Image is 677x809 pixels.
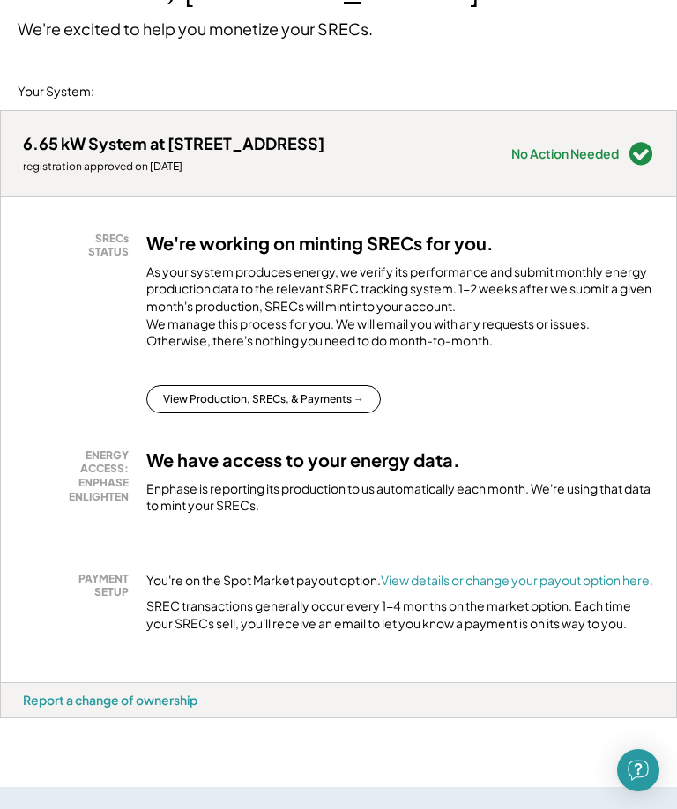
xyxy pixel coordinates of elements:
[511,147,619,160] div: No Action Needed
[146,232,494,255] h3: We're working on minting SRECs for you.
[23,133,324,153] div: 6.65 kW System at [STREET_ADDRESS]
[146,480,654,515] div: Enphase is reporting its production to us automatically each month. We're using that data to mint...
[18,83,94,100] div: Your System:
[146,385,381,413] button: View Production, SRECs, & Payments →
[32,232,129,259] div: SRECs STATUS
[381,572,653,588] a: View details or change your payout option here.
[146,572,653,590] div: You're on the Spot Market payout option.
[32,449,129,503] div: ENERGY ACCESS: ENPHASE ENLIGHTEN
[23,692,197,708] div: Report a change of ownership
[18,19,373,39] div: We're excited to help you monetize your SRECs.
[617,749,659,791] div: Open Intercom Messenger
[32,572,129,599] div: PAYMENT SETUP
[146,449,460,471] h3: We have access to your energy data.
[23,160,324,174] div: registration approved on [DATE]
[146,263,654,359] div: As your system produces energy, we verify its performance and submit monthly energy production da...
[146,597,654,632] div: SREC transactions generally occur every 1-4 months on the market option. Each time your SRECs sel...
